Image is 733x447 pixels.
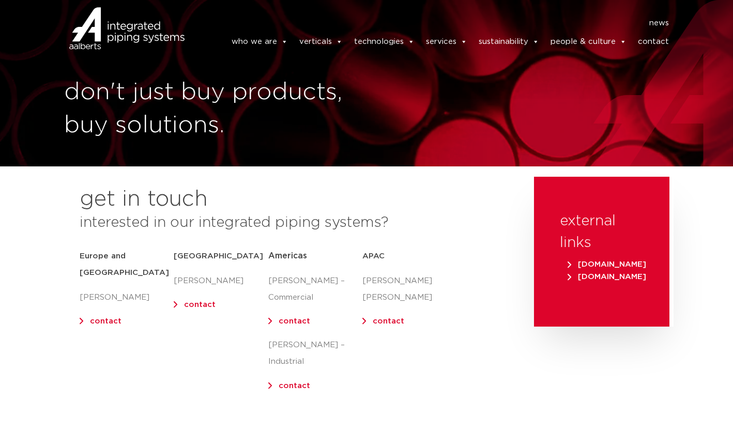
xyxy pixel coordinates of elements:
[268,273,362,306] p: [PERSON_NAME] – Commercial
[279,317,310,325] a: contact
[568,260,646,268] span: [DOMAIN_NAME]
[80,187,208,212] h2: get in touch
[64,76,361,142] h1: don't just buy products, buy solutions.
[80,252,169,276] strong: Europe and [GEOGRAPHIC_DATA]
[174,248,268,265] h5: [GEOGRAPHIC_DATA]
[426,32,467,52] a: services
[299,32,343,52] a: verticals
[354,32,415,52] a: technologies
[362,248,456,265] h5: APAC
[565,260,649,268] a: [DOMAIN_NAME]
[268,337,362,370] p: [PERSON_NAME] – Industrial
[232,32,288,52] a: who we are
[90,317,121,325] a: contact
[362,273,456,306] p: [PERSON_NAME] [PERSON_NAME]
[279,382,310,390] a: contact
[174,273,268,289] p: [PERSON_NAME]
[560,210,644,254] h3: external links
[268,252,307,260] span: Americas
[200,15,669,32] nav: Menu
[80,212,508,234] h3: interested in our integrated piping systems?
[551,32,627,52] a: people & culture
[184,301,216,309] a: contact
[80,289,174,306] p: [PERSON_NAME]
[568,273,646,281] span: [DOMAIN_NAME]
[373,317,404,325] a: contact
[565,273,649,281] a: [DOMAIN_NAME]
[649,15,669,32] a: news
[479,32,539,52] a: sustainability
[638,32,669,52] a: contact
